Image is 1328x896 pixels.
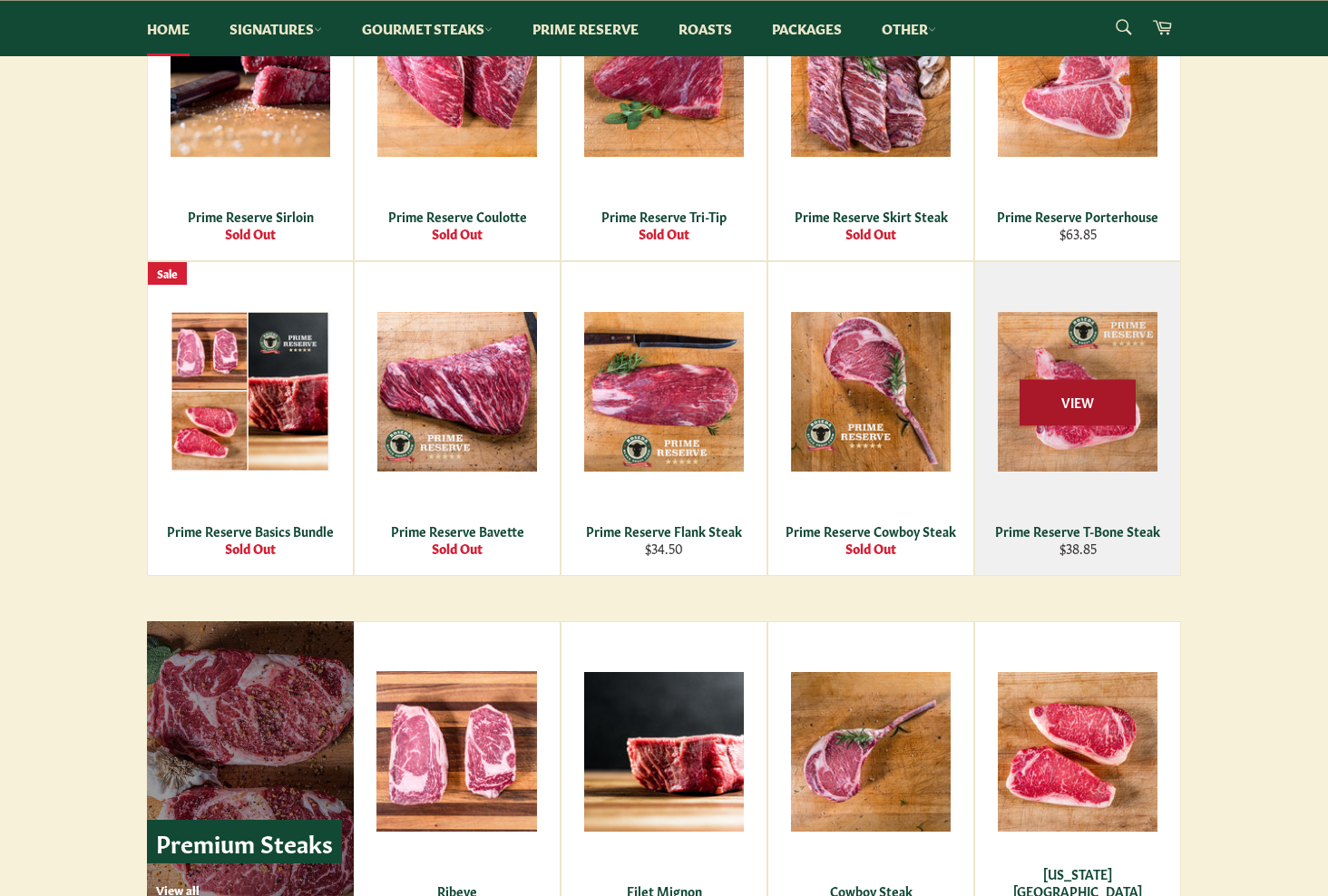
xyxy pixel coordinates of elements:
div: Prime Reserve Coulotte [366,208,549,225]
div: Prime Reserve Skirt Steak [780,208,962,225]
div: Prime Reserve Flank Steak [573,522,756,540]
a: Prime Reserve T-Bone Steak Prime Reserve T-Bone Steak $38.85 View [974,261,1181,576]
a: Home [129,1,208,56]
div: Sold Out [573,225,756,242]
div: $34.50 [573,540,756,557]
div: Sold Out [160,225,342,242]
img: Prime Reserve Bavette [377,312,537,472]
div: Prime Reserve Cowboy Steak [780,522,962,540]
img: Prime Reserve Cowboy Steak [791,312,951,472]
a: Prime Reserve Basics Bundle Prime Reserve Basics Bundle Sold Out [147,261,354,576]
div: Prime Reserve Bavette [366,522,549,540]
div: Sale [148,262,187,285]
div: $63.85 [987,225,1169,242]
div: Prime Reserve Sirloin [160,208,342,225]
div: Sold Out [366,540,549,557]
a: Packages [754,1,860,56]
div: Sold Out [780,540,962,557]
div: Sold Out [780,225,962,242]
a: Gourmet Steaks [344,1,511,56]
a: Roasts [660,1,750,56]
div: Prime Reserve Basics Bundle [160,522,342,540]
img: New York Strip [998,672,1157,832]
a: Prime Reserve Cowboy Steak Prime Reserve Cowboy Steak Sold Out [767,261,974,576]
a: Prime Reserve [514,1,657,56]
div: Sold Out [160,540,342,557]
p: Premium Steaks [147,820,342,864]
img: Prime Reserve Flank Steak [584,312,744,472]
a: Other [864,1,954,56]
div: Prime Reserve Tri-Tip [573,208,756,225]
img: Filet Mignon [584,672,744,832]
div: Prime Reserve T-Bone Steak [987,522,1169,540]
a: Prime Reserve Flank Steak Prime Reserve Flank Steak $34.50 [561,261,767,576]
img: Ribeye [376,671,537,832]
span: View [1020,379,1136,425]
a: Prime Reserve Bavette Prime Reserve Bavette Sold Out [354,261,561,576]
img: Cowboy Steak [791,672,951,832]
div: Prime Reserve Porterhouse [987,208,1169,225]
a: Signatures [211,1,340,56]
img: Prime Reserve Basics Bundle [171,311,330,472]
div: Sold Out [366,225,549,242]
